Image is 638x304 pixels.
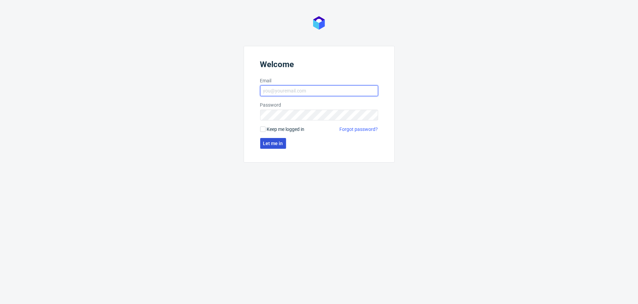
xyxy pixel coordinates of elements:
[267,126,305,133] span: Keep me logged in
[260,138,286,149] button: Let me in
[260,60,378,72] header: Welcome
[340,126,378,133] a: Forgot password?
[260,102,378,108] label: Password
[263,141,283,146] span: Let me in
[260,77,378,84] label: Email
[260,85,378,96] input: you@youremail.com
